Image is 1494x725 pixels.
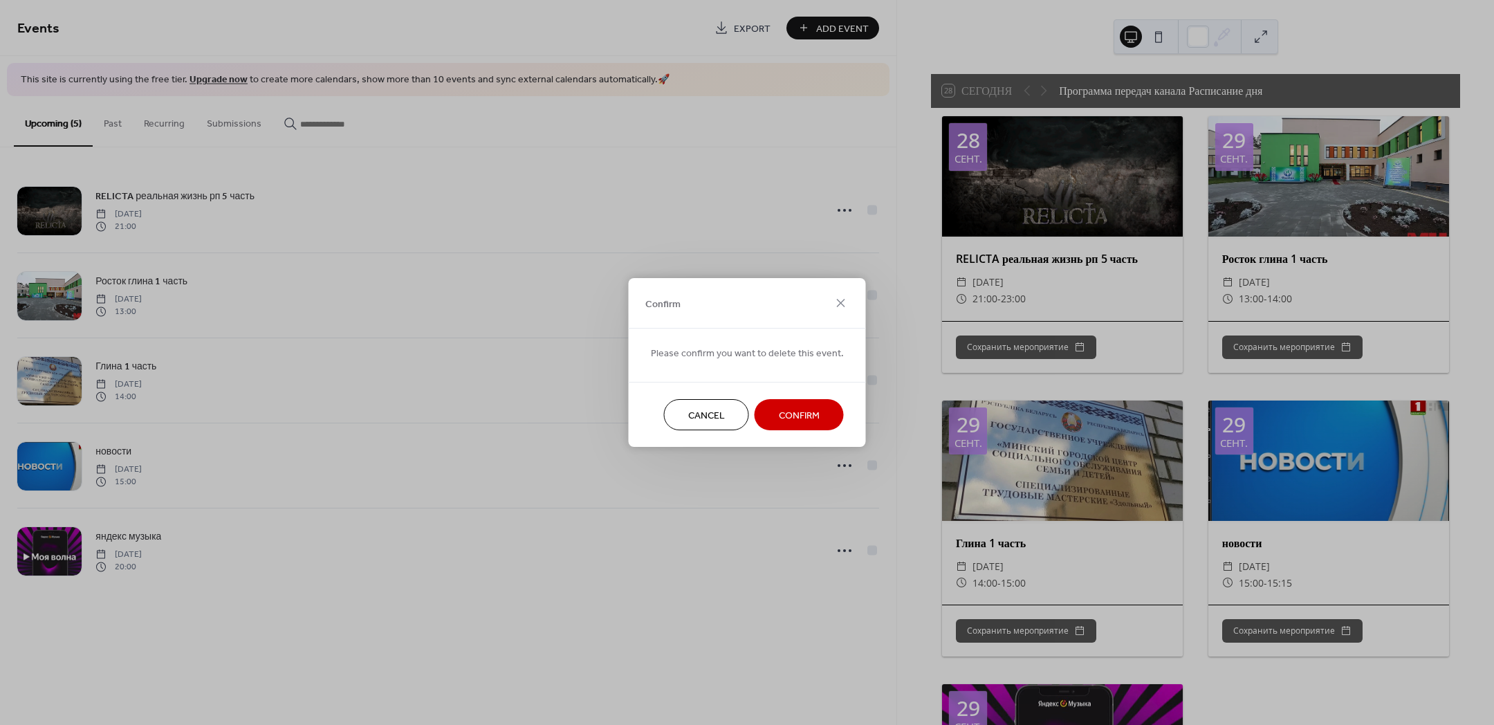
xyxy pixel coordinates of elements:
span: Confirm [779,409,820,423]
button: Confirm [755,399,844,430]
span: Please confirm you want to delete this event. [651,347,844,361]
span: Confirm [645,297,681,311]
span: Cancel [688,409,725,423]
button: Cancel [664,399,749,430]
